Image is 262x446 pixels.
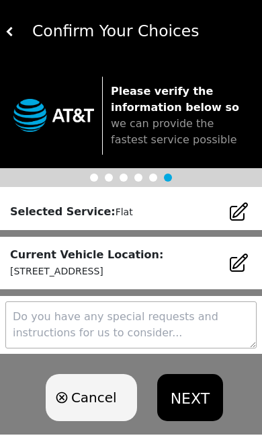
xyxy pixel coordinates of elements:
[46,374,137,421] button: Cancel
[71,387,117,408] span: Cancel
[10,266,103,276] small: [STREET_ADDRESS]
[15,20,257,43] div: Confirm Your Choices
[10,205,116,218] strong: Selected Service:
[10,248,163,261] strong: Current Vehicle Location:
[111,117,237,146] span: we can provide the fastest service possible
[111,85,239,114] strong: Please verify the information below so
[5,27,15,36] img: white carat left
[157,374,223,421] button: NEXT
[13,99,94,132] img: trx now logo
[116,207,133,217] small: Flat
